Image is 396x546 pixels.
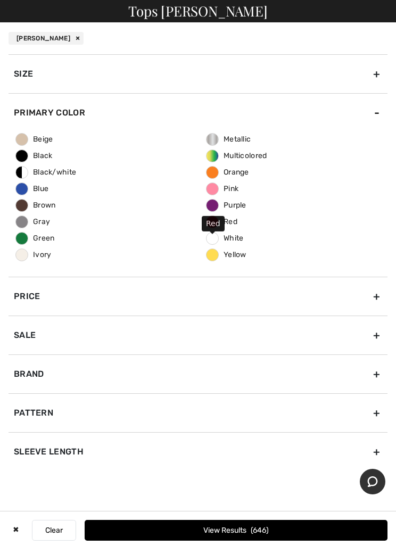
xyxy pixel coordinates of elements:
[16,201,56,210] span: Brown
[207,184,238,193] span: Pink
[9,32,84,45] div: [PERSON_NAME]
[32,520,76,541] button: Clear
[16,135,53,144] span: Beige
[16,151,53,160] span: Black
[16,168,76,177] span: Black/white
[9,93,387,132] div: Primary Color
[16,184,48,193] span: Blue
[16,250,52,259] span: Ivory
[9,432,387,471] div: Sleeve length
[16,234,55,243] span: Green
[9,277,387,316] div: Price
[9,54,387,93] div: Size
[207,168,249,177] span: Orange
[9,354,387,393] div: Brand
[207,201,246,210] span: Purple
[207,234,244,243] span: White
[9,393,387,432] div: Pattern
[251,526,269,535] span: 646
[9,316,387,354] div: Sale
[85,520,387,541] button: View Results646
[9,520,23,541] div: ✖
[202,216,225,231] div: Red
[360,469,385,495] iframe: Opens a widget where you can chat to one of our agents
[207,151,267,160] span: Multicolored
[207,250,246,259] span: Yellow
[16,217,50,226] span: Gray
[207,135,251,144] span: Metallic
